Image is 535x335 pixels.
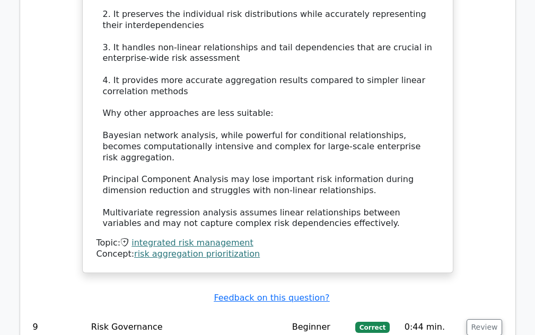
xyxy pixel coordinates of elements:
a: Feedback on this question? [214,293,329,303]
span: Correct [355,322,390,332]
div: Concept: [97,249,439,260]
a: integrated risk management [131,238,253,248]
div: Topic: [97,238,439,249]
a: risk aggregation prioritization [134,249,260,259]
